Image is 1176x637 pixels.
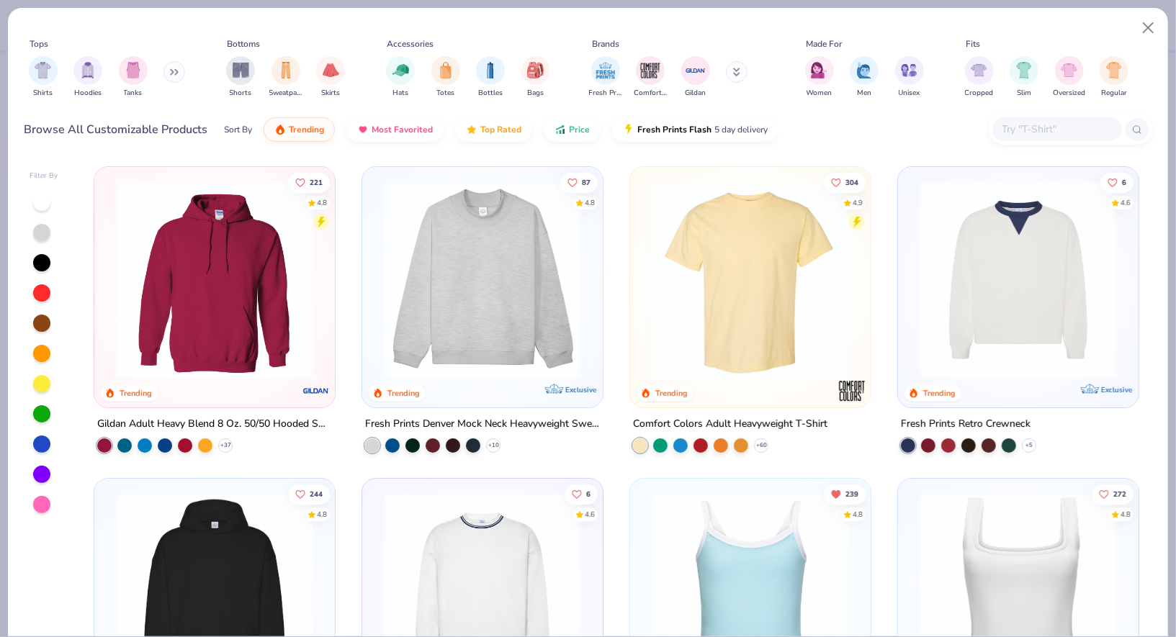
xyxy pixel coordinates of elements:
[35,62,51,78] img: Shirts Image
[805,56,834,99] div: filter for Women
[119,56,148,99] button: filter button
[73,56,102,99] div: filter for Hoodies
[685,88,706,99] span: Gildan
[895,56,924,99] div: filter for Unisex
[438,62,454,78] img: Totes Image
[589,56,622,99] div: filter for Fresh Prints
[544,117,601,142] button: Price
[850,56,879,99] div: filter for Men
[1010,56,1038,99] div: filter for Slim
[29,56,58,99] div: filter for Shirts
[592,37,619,50] div: Brands
[74,88,102,99] span: Hoodies
[482,62,498,78] img: Bottles Image
[852,509,862,520] div: 4.8
[901,62,917,78] img: Unisex Image
[436,88,454,99] span: Totes
[323,62,339,78] img: Skirts Image
[805,56,834,99] button: filter button
[1025,441,1033,450] span: + 5
[125,62,141,78] img: Tanks Image
[560,172,597,192] button: Like
[476,56,505,99] div: filter for Bottles
[97,415,332,433] div: Gildan Adult Heavy Blend 8 Oz. 50/50 Hooded Sweatshirt
[623,124,634,135] img: flash.gif
[633,415,827,433] div: Comfort Colors Adult Heavyweight T-Shirt
[681,56,710,99] button: filter button
[377,181,588,379] img: f5d85501-0dbb-4ee4-b115-c08fa3845d83
[1016,62,1032,78] img: Slim Image
[431,56,460,99] button: filter button
[1100,56,1128,99] div: filter for Regular
[30,171,58,181] div: Filter By
[527,88,544,99] span: Bags
[1135,14,1162,42] button: Close
[269,56,302,99] button: filter button
[521,56,550,99] button: filter button
[316,197,326,208] div: 4.8
[488,441,498,450] span: + 10
[1101,385,1132,394] span: Exclusive
[912,181,1124,379] img: 3abb6cdb-110e-4e18-92a0-dbcd4e53f056
[372,124,433,135] span: Most Favorited
[316,509,326,520] div: 4.8
[274,124,286,135] img: trending.gif
[386,56,415,99] button: filter button
[634,88,667,99] span: Comfort Colors
[585,490,590,497] span: 6
[584,509,594,520] div: 4.6
[581,179,590,186] span: 87
[838,376,866,405] img: Comfort Colors logo
[845,490,858,497] span: 239
[220,441,230,450] span: + 37
[850,56,879,99] button: filter button
[595,60,616,81] img: Fresh Prints Image
[228,37,261,50] div: Bottoms
[634,56,667,99] button: filter button
[309,179,322,186] span: 221
[466,124,477,135] img: TopRated.gif
[365,415,600,433] div: Fresh Prints Denver Mock Neck Heavyweight Sweatshirt
[30,37,48,50] div: Tops
[856,181,1068,379] img: e55d29c3-c55d-459c-bfd9-9b1c499ab3c6
[24,121,208,138] div: Browse All Customizable Products
[965,56,994,99] button: filter button
[714,122,768,138] span: 5 day delivery
[899,88,920,99] span: Unisex
[569,124,590,135] span: Price
[264,117,335,142] button: Trending
[901,415,1031,433] div: Fresh Prints Retro Crewneck
[309,490,322,497] span: 244
[29,56,58,99] button: filter button
[346,117,444,142] button: Most Favorited
[455,117,532,142] button: Top Rated
[1010,56,1038,99] button: filter button
[807,88,832,99] span: Women
[965,56,994,99] div: filter for Cropped
[971,62,987,78] img: Cropped Image
[521,56,550,99] div: filter for Bags
[564,484,597,504] button: Like
[287,172,329,192] button: Like
[278,62,294,78] img: Sweatpants Image
[1100,172,1133,192] button: Like
[80,62,96,78] img: Hoodies Image
[302,376,331,405] img: Gildan logo
[226,56,255,99] button: filter button
[316,56,345,99] button: filter button
[1001,121,1112,137] input: Try "T-Shirt"
[811,62,827,78] img: Women Image
[852,197,862,208] div: 4.9
[357,124,369,135] img: most_fav.gif
[634,56,667,99] div: filter for Comfort Colors
[1053,56,1085,99] div: filter for Oversized
[387,37,434,50] div: Accessories
[1100,56,1128,99] button: filter button
[588,181,800,379] img: a90f7c54-8796-4cb2-9d6e-4e9644cfe0fe
[289,124,324,135] span: Trending
[856,62,872,78] img: Men Image
[478,88,503,99] span: Bottles
[1053,88,1085,99] span: Oversized
[316,56,345,99] div: filter for Skirts
[589,88,622,99] span: Fresh Prints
